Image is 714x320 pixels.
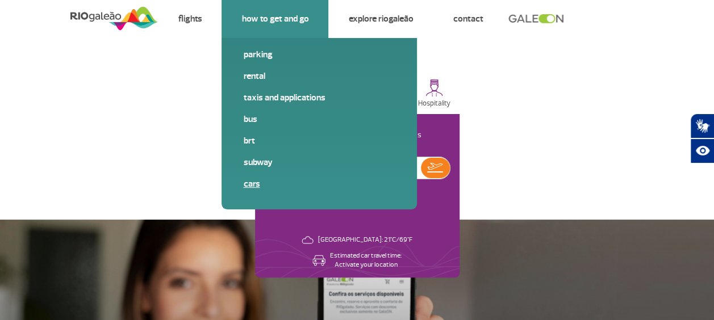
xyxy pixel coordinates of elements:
a: Flights [178,13,202,24]
a: Bus [243,113,395,125]
a: Parking [243,48,395,61]
a: BRT [243,134,395,147]
img: hospitality.svg [425,79,443,96]
a: Rental [243,70,395,82]
p: Estimated car travel time: Activate your location [330,251,402,270]
a: How to get and go [241,13,308,24]
a: Subway [243,156,395,169]
button: Hospitality [409,74,460,114]
p: Hospitality [418,99,450,108]
button: Abrir tradutor de língua de sinais. [690,113,714,138]
button: Abrir recursos assistivos. [690,138,714,163]
div: Plugin de acessibilidade da Hand Talk. [690,113,714,163]
a: Explore RIOgaleão [348,13,413,24]
p: [GEOGRAPHIC_DATA]: 21°C/69°F [318,235,412,245]
a: Taxis and applications [243,91,395,104]
a: Cars [243,178,395,190]
a: Contact [453,13,483,24]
